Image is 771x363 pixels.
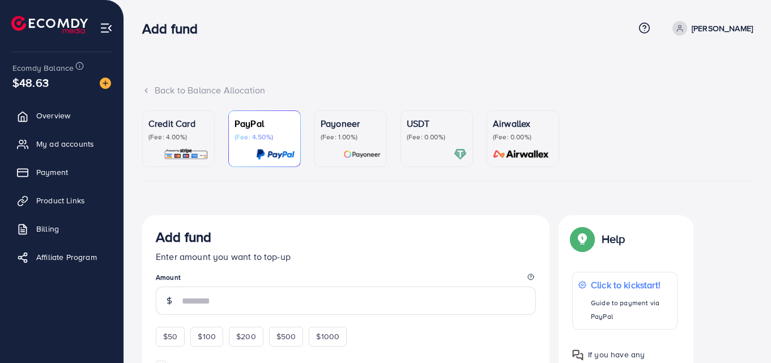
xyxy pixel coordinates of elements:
[493,117,553,130] p: Airwallex
[256,148,295,161] img: card
[156,250,536,263] p: Enter amount you want to top-up
[36,166,68,178] span: Payment
[8,161,115,183] a: Payment
[156,272,536,287] legend: Amount
[148,133,208,142] p: (Fee: 4.00%)
[489,148,553,161] img: card
[572,349,583,361] img: Popup guide
[236,331,256,342] span: $200
[407,133,467,142] p: (Fee: 0.00%)
[692,22,753,35] p: [PERSON_NAME]
[100,22,113,35] img: menu
[8,189,115,212] a: Product Links
[164,148,208,161] img: card
[316,331,339,342] span: $1000
[36,251,97,263] span: Affiliate Program
[591,278,671,292] p: Click to kickstart!
[12,62,74,74] span: Ecomdy Balance
[8,133,115,155] a: My ad accounts
[36,195,85,206] span: Product Links
[12,74,49,91] span: $48.63
[668,21,753,36] a: [PERSON_NAME]
[321,133,381,142] p: (Fee: 1.00%)
[276,331,296,342] span: $500
[11,16,88,33] img: logo
[198,331,216,342] span: $100
[235,117,295,130] p: PayPal
[407,117,467,130] p: USDT
[8,104,115,127] a: Overview
[235,133,295,142] p: (Fee: 4.50%)
[156,229,211,245] h3: Add fund
[321,117,381,130] p: Payoneer
[142,84,753,97] div: Back to Balance Allocation
[602,232,625,246] p: Help
[36,223,59,234] span: Billing
[8,246,115,268] a: Affiliate Program
[142,20,207,37] h3: Add fund
[454,148,467,161] img: card
[36,110,70,121] span: Overview
[36,138,94,150] span: My ad accounts
[8,217,115,240] a: Billing
[163,331,177,342] span: $50
[148,117,208,130] p: Credit Card
[493,133,553,142] p: (Fee: 0.00%)
[100,78,111,89] img: image
[343,148,381,161] img: card
[591,296,671,323] p: Guide to payment via PayPal
[572,229,593,249] img: Popup guide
